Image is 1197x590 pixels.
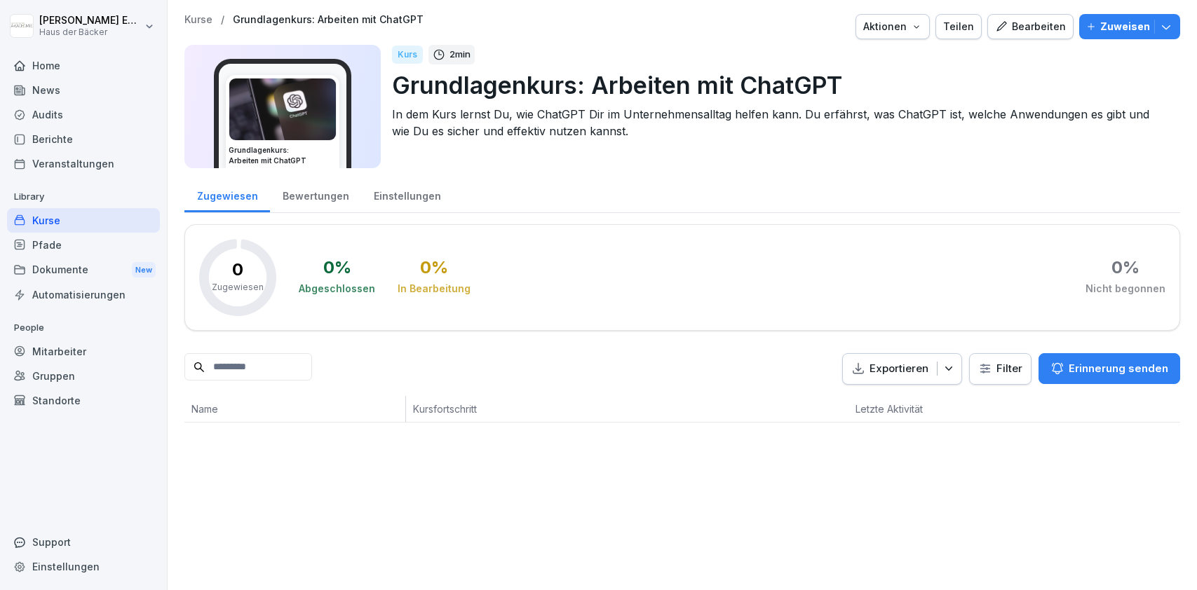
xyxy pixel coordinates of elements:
div: 0 % [420,259,448,276]
a: DokumenteNew [7,257,160,283]
a: Zugewiesen [184,177,270,212]
div: New [132,262,156,278]
a: Mitarbeiter [7,339,160,364]
button: Filter [970,354,1031,384]
button: Erinnerung senden [1039,353,1180,384]
a: Grundlagenkurs: Arbeiten mit ChatGPT [233,14,424,26]
h3: Grundlagenkurs: Arbeiten mit ChatGPT [229,145,337,166]
button: Exportieren [842,353,962,385]
a: Kurse [184,14,212,26]
button: Teilen [935,14,982,39]
button: Aktionen [856,14,930,39]
a: Home [7,53,160,78]
a: Gruppen [7,364,160,388]
a: Automatisierungen [7,282,160,307]
p: 0 [232,261,243,278]
div: Abgeschlossen [299,282,375,296]
div: 0 % [1111,259,1139,276]
div: In Bearbeitung [398,282,471,296]
div: Teilen [943,19,974,34]
p: In dem Kurs lernst Du, wie ChatGPT Dir im Unternehmensalltag helfen kann. Du erfährst, was ChatGP... [392,106,1169,139]
button: Zuweisen [1079,14,1180,39]
div: Dokumente [7,257,160,283]
a: Einstellungen [361,177,453,212]
a: Audits [7,102,160,127]
div: Nicht begonnen [1086,282,1165,296]
p: Name [191,402,398,416]
div: Filter [978,362,1022,376]
a: Pfade [7,233,160,257]
p: Zugewiesen [212,281,264,294]
div: Kurs [392,46,423,64]
p: Letzte Aktivität [856,402,980,416]
a: Veranstaltungen [7,151,160,176]
a: News [7,78,160,102]
button: Bearbeiten [987,14,1074,39]
a: Standorte [7,388,160,413]
p: 2 min [449,48,471,62]
p: / [221,14,224,26]
div: Bearbeiten [995,19,1066,34]
div: Aktionen [863,19,922,34]
p: People [7,317,160,339]
p: Erinnerung senden [1069,361,1168,376]
a: Einstellungen [7,554,160,579]
div: Support [7,530,160,554]
a: Berichte [7,127,160,151]
a: Bewertungen [270,177,361,212]
p: Library [7,186,160,208]
a: Kurse [7,208,160,233]
img: ecp4orrzlge4giq03hqh59ml.png [229,78,336,140]
p: Exportieren [870,361,928,377]
div: 0 % [323,259,351,276]
p: Kursfortschritt [413,402,675,416]
p: Grundlagenkurs: Arbeiten mit ChatGPT [392,67,1169,103]
p: [PERSON_NAME] Ehlerding [39,15,142,27]
p: Haus der Bäcker [39,27,142,37]
p: Zuweisen [1100,19,1150,34]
